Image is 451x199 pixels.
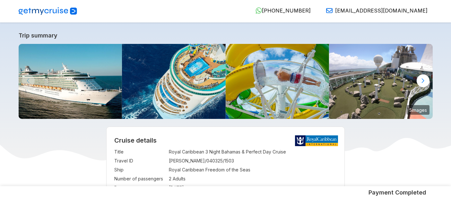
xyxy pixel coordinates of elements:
[169,183,337,192] td: [DATE]
[114,183,166,192] td: Departs
[169,174,337,183] td: 2 Adults
[169,147,337,156] td: Royal Caribbean 3 Night Bahamas & Perfect Day Cruise
[329,44,433,119] img: freedom-of-the-seas-mini-golf-course.JPG
[321,7,428,14] a: [EMAIL_ADDRESS][DOMAIN_NAME]
[166,183,169,192] td: :
[166,174,169,183] td: :
[407,105,429,115] small: 5 images
[250,7,311,14] a: [PHONE_NUMBER]
[122,44,226,119] img: freedom-of-the-seas-drone-aerial-aft.jpg
[114,165,166,174] td: Ship
[169,156,337,165] td: [PERSON_NAME]/040325/1503
[19,32,433,39] a: Trip summary
[369,189,426,196] h5: Payment Completed
[169,165,337,174] td: Royal Caribbean Freedom of the Seas
[114,137,337,144] h2: Cruise details
[326,7,333,14] img: Email
[256,7,262,14] img: WhatsApp
[114,147,166,156] td: Title
[166,165,169,174] td: :
[114,174,166,183] td: Number of passengers
[262,7,311,14] span: [PHONE_NUMBER]
[335,7,428,14] span: [EMAIL_ADDRESS][DOMAIN_NAME]
[166,156,169,165] td: :
[166,147,169,156] td: :
[19,44,122,119] img: freedom-exterior-side-aerial-day-sailing-ship.jpg
[114,156,166,165] td: Travel ID
[226,44,329,119] img: perfect-storm-mariner-of-the-seas-man-sliding.jpg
